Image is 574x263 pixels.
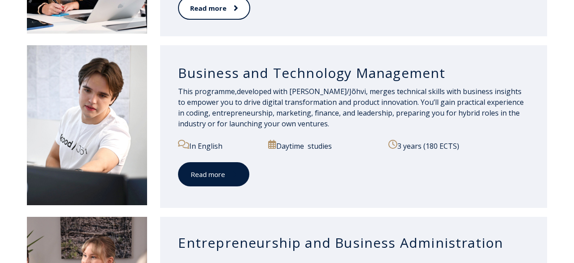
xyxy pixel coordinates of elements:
[178,86,529,129] p: developed with [PERSON_NAME]/Jõhvi, merges technical skills with business insights to empower you...
[27,45,147,205] img: Business and Technology Management
[268,140,379,151] p: Daytime studies
[388,140,529,151] p: 3 years (180 ECTS)
[178,162,249,187] a: Read more
[178,234,529,251] h3: Entrepreneurship and Business Administration
[178,140,259,151] p: In English
[178,86,237,96] span: This programme,
[178,65,529,82] h3: Business and Technology Management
